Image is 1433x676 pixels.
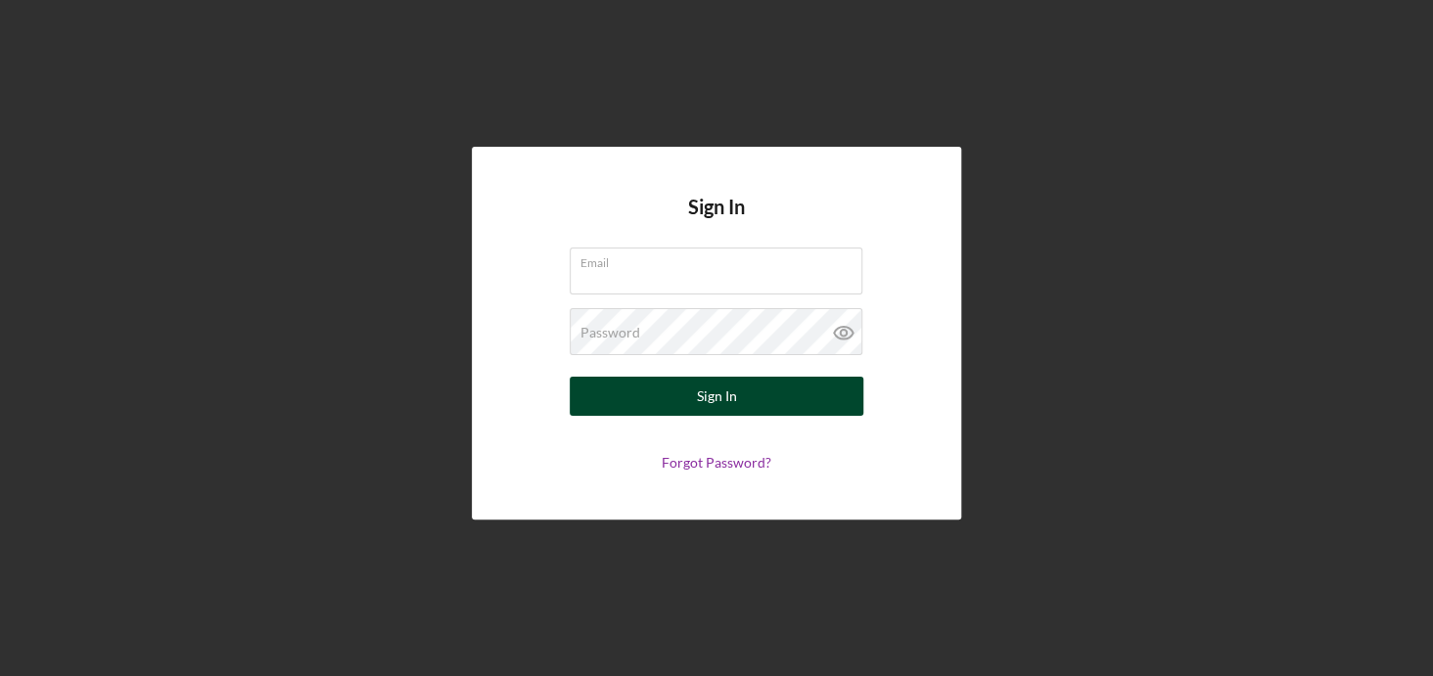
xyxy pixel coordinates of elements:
label: Password [580,325,640,340]
label: Email [580,248,862,270]
a: Forgot Password? [662,454,771,471]
div: Sign In [697,377,737,416]
h4: Sign In [688,196,745,248]
button: Sign In [570,377,863,416]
